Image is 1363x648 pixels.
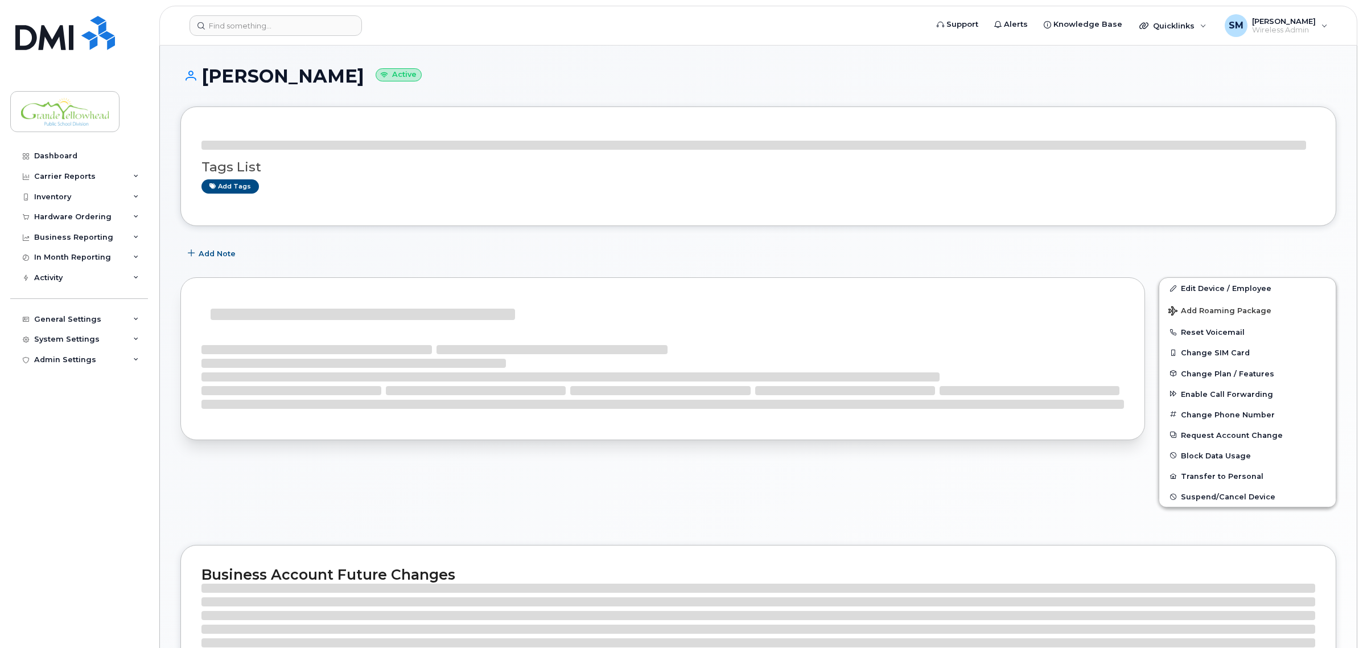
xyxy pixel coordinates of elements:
[1159,486,1336,507] button: Suspend/Cancel Device
[1159,404,1336,425] button: Change Phone Number
[1159,384,1336,404] button: Enable Call Forwarding
[180,243,245,264] button: Add Note
[201,566,1315,583] h2: Business Account Future Changes
[376,68,422,81] small: Active
[1159,425,1336,445] button: Request Account Change
[1181,389,1273,398] span: Enable Call Forwarding
[201,179,259,194] a: Add tags
[1159,466,1336,486] button: Transfer to Personal
[1159,363,1336,384] button: Change Plan / Features
[1181,369,1274,378] span: Change Plan / Features
[1159,445,1336,466] button: Block Data Usage
[1181,493,1275,501] span: Suspend/Cancel Device
[1159,278,1336,298] a: Edit Device / Employee
[1159,298,1336,322] button: Add Roaming Package
[1159,322,1336,342] button: Reset Voicemail
[1168,306,1271,317] span: Add Roaming Package
[1159,342,1336,363] button: Change SIM Card
[199,248,236,259] span: Add Note
[201,160,1315,174] h3: Tags List
[180,66,1336,86] h1: [PERSON_NAME]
